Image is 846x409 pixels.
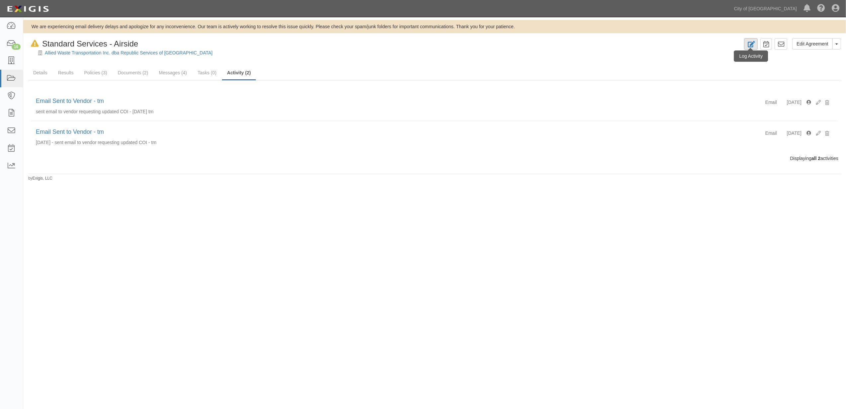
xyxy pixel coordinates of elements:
[5,3,51,15] img: logo-5460c22ac91f19d4615b14bd174203de0afe785f0fc80cf4dbbc73dc1793850b.png
[45,50,213,55] a: Allied Waste Transportation Inc. dba Republic Services of [GEOGRAPHIC_DATA]
[792,38,833,49] a: Edit Agreement
[154,66,192,79] a: Messages (4)
[731,2,800,15] a: City of [GEOGRAPHIC_DATA]
[36,128,104,135] a: Email Sent to Vendor - tm
[36,128,765,136] div: Email Sent to Vendor - tm
[113,66,153,79] a: Documents (2)
[28,38,138,49] div: Standard Services - Airside
[811,99,821,106] a: Edit activity
[807,130,811,136] div: Created 7/30/25 11:53 am by Tirzah Martinez, Updated 7/30/25 11:53 am by Tirzah Martinez
[734,50,768,62] div: Log Activity
[821,128,833,139] button: Delete activity
[765,130,777,136] span: Email
[79,66,112,79] a: Policies (3)
[28,176,52,181] small: by
[23,23,846,30] div: We are experiencing email delivery delays and apologize for any inconvenience. Our team is active...
[811,156,820,161] b: all 2
[807,99,811,106] div: Created 8/5/25 12:13 pm by Tirzah Martinez, Updated 8/5/25 12:13 pm by Tirzah Martinez
[33,176,52,181] a: Exigis, LLC
[811,130,821,136] a: Edit activity
[765,100,777,105] span: Email
[28,66,52,79] a: Details
[787,130,802,136] span: [DATE]
[36,108,833,115] p: sent email to vendor requesting updated COI - [DATE] tm
[36,139,833,146] p: [DATE] - sent email to vendor requesting updated COI - tm
[12,44,21,50] div: 16
[222,66,256,80] a: Activity (2)
[36,97,765,106] div: Email Sent to Vendor - tm
[42,39,138,48] span: Standard Services - Airside
[192,66,221,79] a: Tasks (0)
[787,100,802,105] span: [DATE]
[31,40,39,47] i: In Default since 07/21/2025
[53,66,79,79] a: Results
[36,98,104,104] a: Email Sent to Vendor - tm
[821,97,833,108] button: Delete activity
[817,5,825,13] i: Help Center - Complianz
[31,155,838,162] div: Displaying activities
